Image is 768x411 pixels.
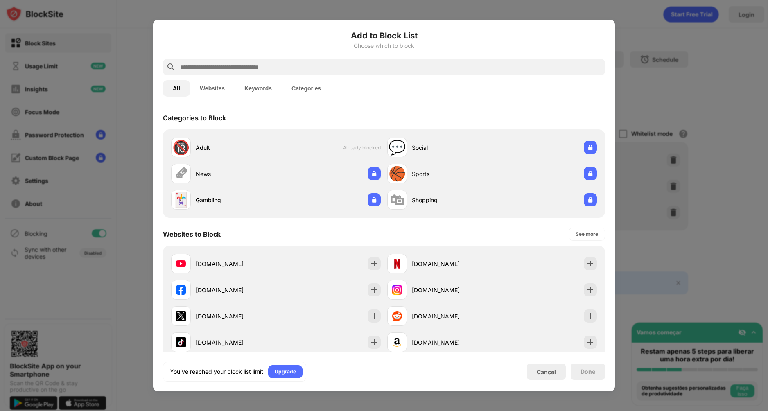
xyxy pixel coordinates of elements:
[412,169,492,178] div: Sports
[412,196,492,204] div: Shopping
[174,165,188,182] div: 🗞
[196,286,276,294] div: [DOMAIN_NAME]
[190,80,235,97] button: Websites
[166,62,176,72] img: search.svg
[196,169,276,178] div: News
[392,259,402,269] img: favicons
[282,80,331,97] button: Categories
[176,259,186,269] img: favicons
[412,143,492,152] div: Social
[537,368,556,375] div: Cancel
[196,338,276,347] div: [DOMAIN_NAME]
[390,192,404,208] div: 🛍
[576,230,598,238] div: See more
[163,114,226,122] div: Categories to Block
[412,260,492,268] div: [DOMAIN_NAME]
[389,139,406,156] div: 💬
[389,165,406,182] div: 🏀
[196,312,276,321] div: [DOMAIN_NAME]
[392,337,402,347] img: favicons
[235,80,282,97] button: Keywords
[176,285,186,295] img: favicons
[196,260,276,268] div: [DOMAIN_NAME]
[412,286,492,294] div: [DOMAIN_NAME]
[581,368,595,375] div: Done
[392,285,402,295] img: favicons
[172,192,190,208] div: 🃏
[176,337,186,347] img: favicons
[343,145,381,151] span: Already blocked
[163,29,605,42] h6: Add to Block List
[196,143,276,152] div: Adult
[163,230,221,238] div: Websites to Block
[163,80,190,97] button: All
[275,368,296,376] div: Upgrade
[163,43,605,49] div: Choose which to block
[412,312,492,321] div: [DOMAIN_NAME]
[172,139,190,156] div: 🔞
[176,311,186,321] img: favicons
[392,311,402,321] img: favicons
[412,338,492,347] div: [DOMAIN_NAME]
[196,196,276,204] div: Gambling
[170,368,263,376] div: You’ve reached your block list limit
